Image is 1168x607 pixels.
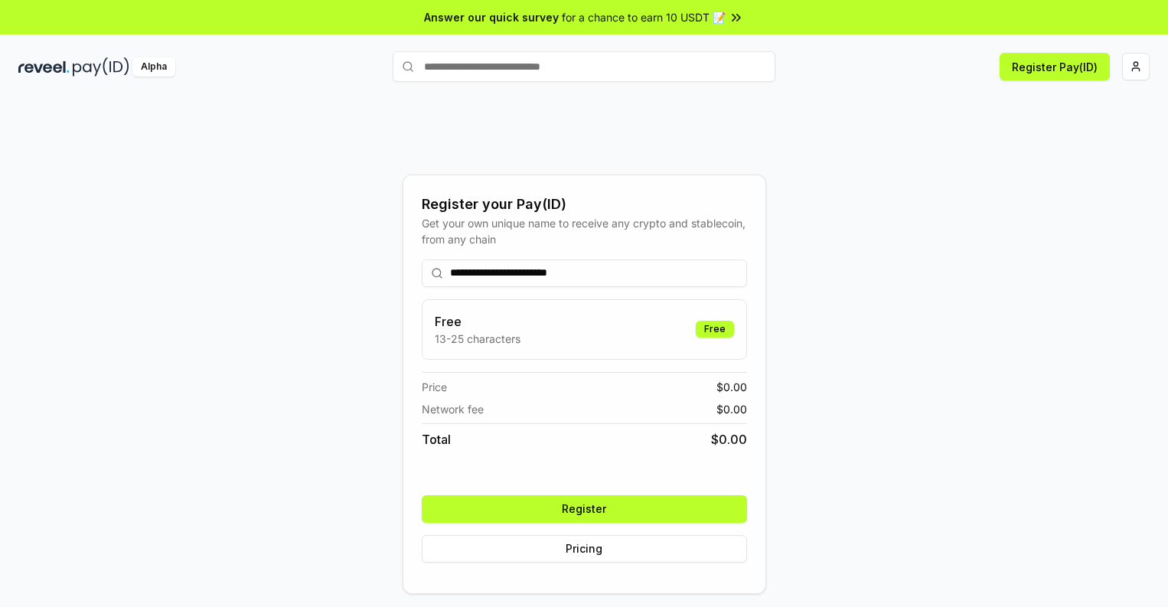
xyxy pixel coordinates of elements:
[422,379,447,395] span: Price
[716,401,747,417] span: $ 0.00
[132,57,175,77] div: Alpha
[711,430,747,449] span: $ 0.00
[424,9,559,25] span: Answer our quick survey
[73,57,129,77] img: pay_id
[435,331,520,347] p: 13-25 characters
[696,321,734,338] div: Free
[422,194,747,215] div: Register your Pay(ID)
[422,495,747,523] button: Register
[562,9,726,25] span: for a chance to earn 10 USDT 📝
[422,215,747,247] div: Get your own unique name to receive any crypto and stablecoin, from any chain
[422,535,747,563] button: Pricing
[435,312,520,331] h3: Free
[18,57,70,77] img: reveel_dark
[716,379,747,395] span: $ 0.00
[422,401,484,417] span: Network fee
[422,430,451,449] span: Total
[1000,53,1110,80] button: Register Pay(ID)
